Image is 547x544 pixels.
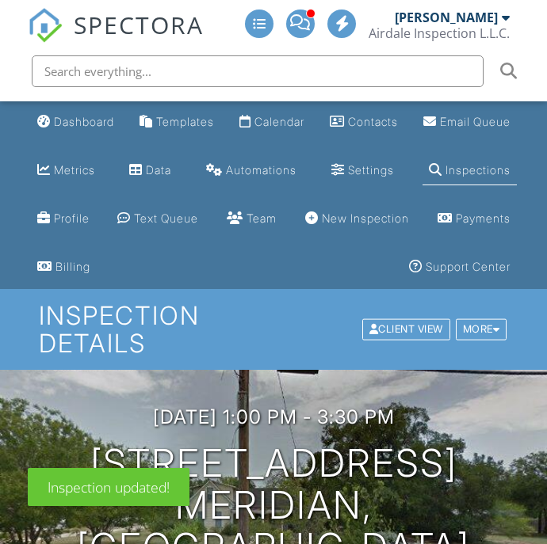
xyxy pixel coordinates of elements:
[31,204,96,234] a: Company Profile
[361,322,454,334] a: Client View
[323,108,404,137] a: Contacts
[54,211,90,225] div: Profile
[325,156,400,185] a: Settings
[39,302,508,357] h1: Inspection Details
[54,163,95,177] div: Metrics
[220,204,283,234] a: Team
[54,115,114,128] div: Dashboard
[123,156,178,185] a: Data
[456,318,507,340] div: More
[31,253,97,282] a: Billing
[348,115,398,128] div: Contacts
[28,8,63,43] img: The Best Home Inspection Software - Spectora
[146,163,171,177] div: Data
[233,108,311,137] a: Calendar
[111,204,205,234] a: Text Queue
[403,253,517,282] a: Support Center
[362,318,450,340] div: Client View
[431,204,517,234] a: Payments
[446,163,511,177] div: Inspections
[395,10,498,25] div: [PERSON_NAME]
[322,211,409,225] div: New Inspection
[31,156,101,185] a: Metrics
[226,163,296,177] div: Automations
[423,156,517,185] a: Inspections
[348,163,394,177] div: Settings
[31,108,120,137] a: Dashboard
[74,8,204,41] span: SPECTORA
[28,468,189,506] div: Inspection updated!
[456,211,511,225] div: Payments
[153,406,395,428] h3: [DATE] 1:00 pm - 3:30 pm
[426,260,511,273] div: Support Center
[440,115,511,128] div: Email Queue
[254,115,304,128] div: Calendar
[28,21,204,55] a: SPECTORA
[299,204,415,234] a: New Inspection
[133,108,220,137] a: Templates
[247,211,277,225] div: Team
[32,55,484,87] input: Search everything...
[369,25,510,41] div: Airdale Inspection L.L.C.
[55,260,90,273] div: Billing
[134,211,198,225] div: Text Queue
[156,115,214,128] div: Templates
[417,108,517,137] a: Email Queue
[200,156,303,185] a: Automations (Advanced)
